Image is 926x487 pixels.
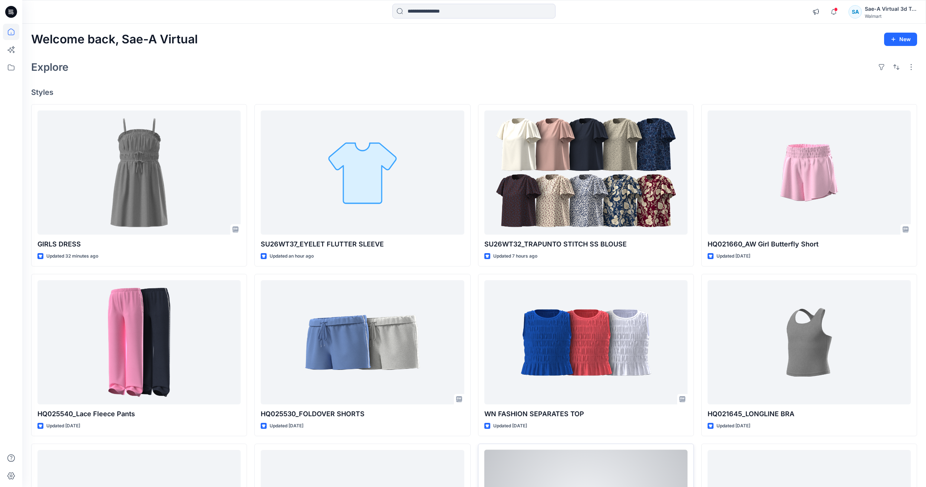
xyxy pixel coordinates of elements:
[708,280,911,404] a: HQ021645_LONGLINE BRA
[37,239,241,249] p: GIRLS DRESS
[708,239,911,249] p: HQ021660_AW Girl Butterfly Short
[37,110,241,235] a: GIRLS DRESS
[484,409,688,419] p: WN FASHION SEPARATES TOP
[716,422,750,430] p: Updated [DATE]
[31,33,198,46] h2: Welcome back, Sae-A Virtual
[261,409,464,419] p: HQ025530_FOLDOVER SHORTS
[37,409,241,419] p: HQ025540_Lace Fleece Pants
[46,252,98,260] p: Updated 32 minutes ago
[261,239,464,249] p: SU26WT37_EYELET FLUTTER SLEEVE
[261,280,464,404] a: HQ025530_FOLDOVER SHORTS
[865,13,917,19] div: Walmart
[493,252,537,260] p: Updated 7 hours ago
[31,88,917,97] h4: Styles
[484,110,688,235] a: SU26WT32_TRAPUNTO STITCH SS BLOUSE
[716,252,750,260] p: Updated [DATE]
[865,4,917,13] div: Sae-A Virtual 3d Team
[270,252,314,260] p: Updated an hour ago
[708,110,911,235] a: HQ021660_AW Girl Butterfly Short
[270,422,303,430] p: Updated [DATE]
[484,280,688,404] a: WN FASHION SEPARATES TOP
[31,61,69,73] h2: Explore
[493,422,527,430] p: Updated [DATE]
[884,33,917,46] button: New
[46,422,80,430] p: Updated [DATE]
[484,239,688,249] p: SU26WT32_TRAPUNTO STITCH SS BLOUSE
[37,280,241,404] a: HQ025540_Lace Fleece Pants
[261,110,464,235] a: SU26WT37_EYELET FLUTTER SLEEVE
[708,409,911,419] p: HQ021645_LONGLINE BRA
[848,5,862,19] div: SA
